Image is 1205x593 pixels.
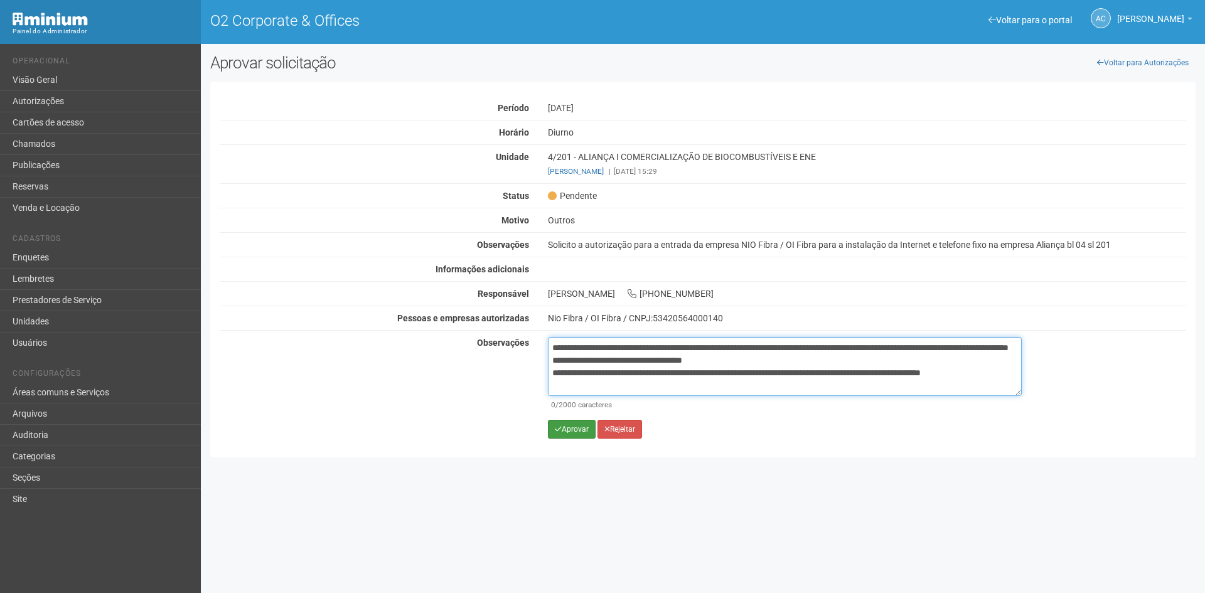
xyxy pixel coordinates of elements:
[597,420,642,439] button: Rejeitar
[1090,53,1196,72] a: Voltar para Autorizações
[13,13,88,26] img: Minium
[13,369,191,382] li: Configurações
[436,264,529,274] strong: Informações adicionais
[503,191,529,201] strong: Status
[1117,16,1192,26] a: [PERSON_NAME]
[397,313,529,323] strong: Pessoas e empresas autorizadas
[477,338,529,348] strong: Observações
[551,400,555,409] span: 0
[988,15,1072,25] a: Voltar para o portal
[1091,8,1111,28] a: AC
[496,152,529,162] strong: Unidade
[538,151,1196,177] div: 4/201 - ALIANÇA I COMERCIALIZAÇÃO DE BIOCOMBUSTÍVEIS E ENE
[477,240,529,250] strong: Observações
[548,166,1186,177] div: [DATE] 15:29
[13,56,191,70] li: Operacional
[538,102,1196,114] div: [DATE]
[499,127,529,137] strong: Horário
[538,127,1196,138] div: Diurno
[1117,2,1184,24] span: Ana Carla de Carvalho Silva
[548,313,1186,324] div: Nio Fibra / OI Fibra / CNPJ:53420564000140
[548,167,604,176] a: [PERSON_NAME]
[13,234,191,247] li: Cadastros
[538,288,1196,299] div: [PERSON_NAME] [PHONE_NUMBER]
[13,26,191,37] div: Painel do Administrador
[501,215,529,225] strong: Motivo
[538,215,1196,226] div: Outros
[538,239,1196,250] div: Solicito a autorização para a entrada da empresa NIO Fibra / OI Fibra para a instalação da Intern...
[210,53,694,72] h2: Aprovar solicitação
[609,167,611,176] span: |
[498,103,529,113] strong: Período
[548,420,596,439] button: Aprovar
[478,289,529,299] strong: Responsável
[551,399,1019,410] div: /2000 caracteres
[210,13,694,29] h1: O2 Corporate & Offices
[548,190,597,201] span: Pendente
